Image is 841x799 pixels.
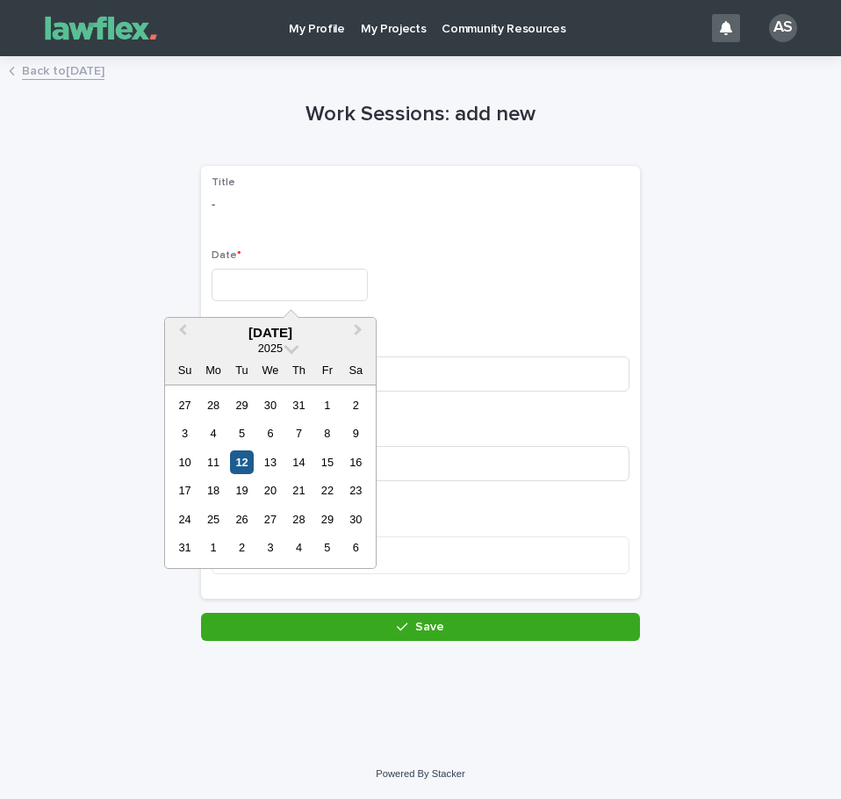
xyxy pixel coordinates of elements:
[230,450,254,474] div: Choose Tuesday, August 12th, 2025
[287,479,311,502] div: Choose Thursday, August 21st, 2025
[315,450,339,474] div: Choose Friday, August 15th, 2025
[344,421,368,445] div: Choose Saturday, August 9th, 2025
[258,507,282,531] div: Choose Wednesday, August 27th, 2025
[230,536,254,559] div: Choose Tuesday, September 2nd, 2025
[173,358,197,382] div: Su
[212,250,241,261] span: Date
[344,393,368,417] div: Choose Saturday, August 2nd, 2025
[258,342,283,355] span: 2025
[173,507,197,531] div: Choose Sunday, August 24th, 2025
[287,507,311,531] div: Choose Thursday, August 28th, 2025
[165,325,376,341] div: [DATE]
[22,60,104,80] a: Back to[DATE]
[258,421,282,445] div: Choose Wednesday, August 6th, 2025
[230,507,254,531] div: Choose Tuesday, August 26th, 2025
[315,393,339,417] div: Choose Friday, August 1st, 2025
[173,450,197,474] div: Choose Sunday, August 10th, 2025
[415,621,444,633] span: Save
[287,450,311,474] div: Choose Thursday, August 14th, 2025
[376,768,464,779] a: Powered By Stacker
[258,450,282,474] div: Choose Wednesday, August 13th, 2025
[212,196,629,214] p: -
[258,358,282,382] div: We
[344,358,368,382] div: Sa
[201,393,225,417] div: Choose Monday, July 28th, 2025
[230,479,254,502] div: Choose Tuesday, August 19th, 2025
[230,421,254,445] div: Choose Tuesday, August 5th, 2025
[315,358,339,382] div: Fr
[35,11,167,46] img: Gnvw4qrBSHOAfo8VMhG6
[201,102,640,127] h1: Work Sessions: add new
[344,536,368,559] div: Choose Saturday, September 6th, 2025
[344,450,368,474] div: Choose Saturday, August 16th, 2025
[173,421,197,445] div: Choose Sunday, August 3rd, 2025
[230,358,254,382] div: Tu
[287,536,311,559] div: Choose Thursday, September 4th, 2025
[344,479,368,502] div: Choose Saturday, August 23rd, 2025
[173,393,197,417] div: Choose Sunday, July 27th, 2025
[212,177,235,188] span: Title
[201,507,225,531] div: Choose Monday, August 25th, 2025
[173,479,197,502] div: Choose Sunday, August 17th, 2025
[201,450,225,474] div: Choose Monday, August 11th, 2025
[173,536,197,559] div: Choose Sunday, August 31st, 2025
[258,393,282,417] div: Choose Wednesday, July 30th, 2025
[201,358,225,382] div: Mo
[287,421,311,445] div: Choose Thursday, August 7th, 2025
[167,320,195,348] button: Previous Month
[287,358,311,382] div: Th
[258,536,282,559] div: Choose Wednesday, September 3rd, 2025
[258,479,282,502] div: Choose Wednesday, August 20th, 2025
[201,536,225,559] div: Choose Monday, September 1st, 2025
[315,536,339,559] div: Choose Friday, September 5th, 2025
[201,421,225,445] div: Choose Monday, August 4th, 2025
[344,507,368,531] div: Choose Saturday, August 30th, 2025
[315,421,339,445] div: Choose Friday, August 8th, 2025
[230,393,254,417] div: Choose Tuesday, July 29th, 2025
[170,391,370,562] div: month 2025-08
[315,479,339,502] div: Choose Friday, August 22nd, 2025
[346,320,374,348] button: Next Month
[201,479,225,502] div: Choose Monday, August 18th, 2025
[287,393,311,417] div: Choose Thursday, July 31st, 2025
[769,14,797,42] div: AS
[201,613,640,641] button: Save
[315,507,339,531] div: Choose Friday, August 29th, 2025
